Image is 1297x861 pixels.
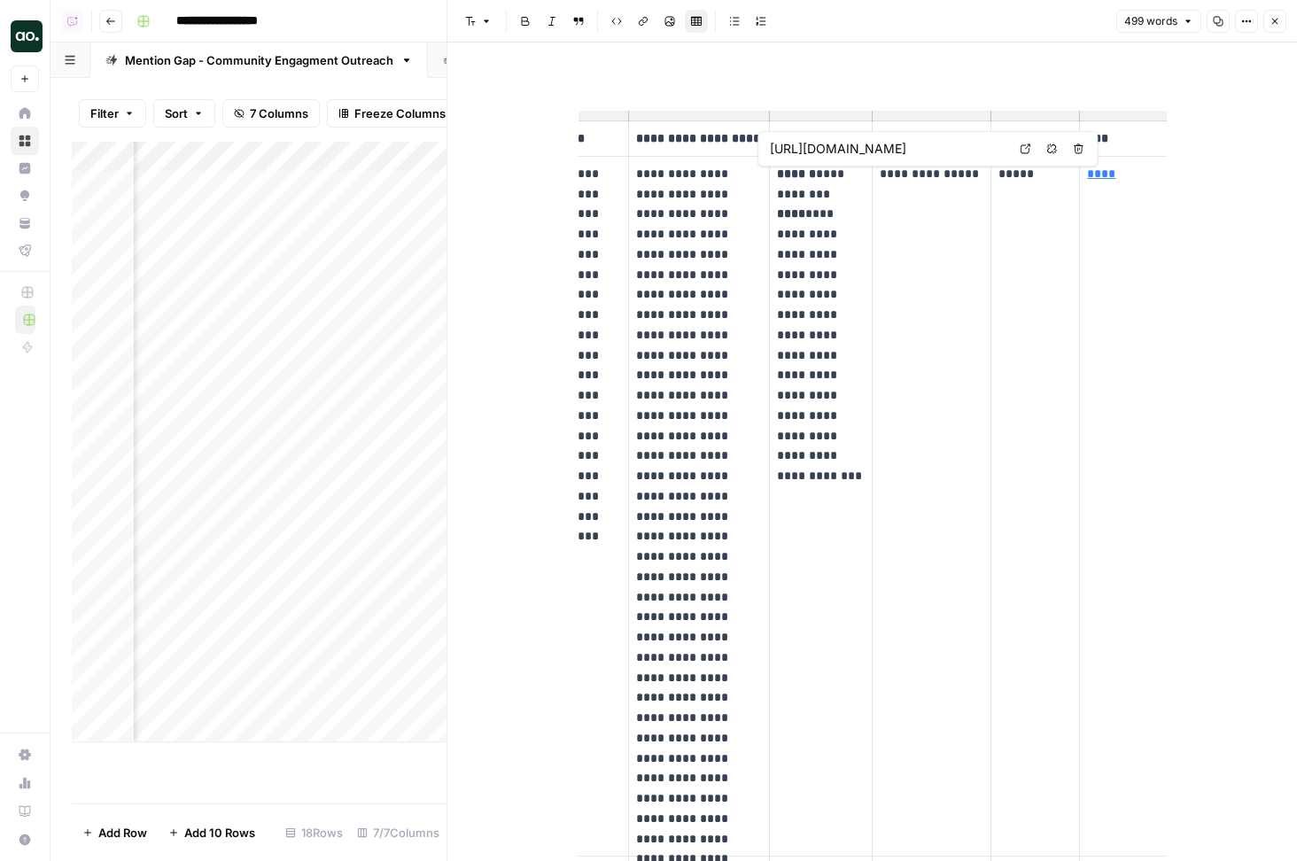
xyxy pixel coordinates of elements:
span: Freeze Columns [354,105,446,122]
img: Dillon Test Logo [11,20,43,52]
a: Usage [11,769,39,797]
div: 7/7 Columns [350,818,447,847]
button: Sort [153,99,215,128]
span: Sort [165,105,188,122]
button: 499 words [1116,10,1201,33]
a: Mention Gap - Community Engagment Outreach [90,43,428,78]
a: Your Data [11,209,39,237]
a: Learning Hub [11,797,39,826]
span: Add Row [98,824,147,842]
span: 499 words [1124,13,1177,29]
button: Workspace: Dillon Test [11,14,39,58]
div: 18 Rows [278,818,350,847]
button: Add Row [72,818,158,847]
div: Mention Gap - Community Engagment Outreach [125,51,393,69]
a: Opportunities [11,182,39,210]
button: Filter [79,99,146,128]
a: Insights [11,154,39,182]
a: Browse [11,127,39,155]
button: Help + Support [11,826,39,854]
span: 7 Columns [250,105,308,122]
a: Settings [11,741,39,769]
a: Mention Gap - Off Site Citation Outreach [428,43,720,78]
span: Filter [90,105,119,122]
button: Add 10 Rows [158,818,266,847]
span: Add 10 Rows [184,824,255,842]
button: Freeze Columns [327,99,457,128]
a: Flightpath [11,237,39,265]
a: Home [11,99,39,128]
button: 7 Columns [222,99,320,128]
